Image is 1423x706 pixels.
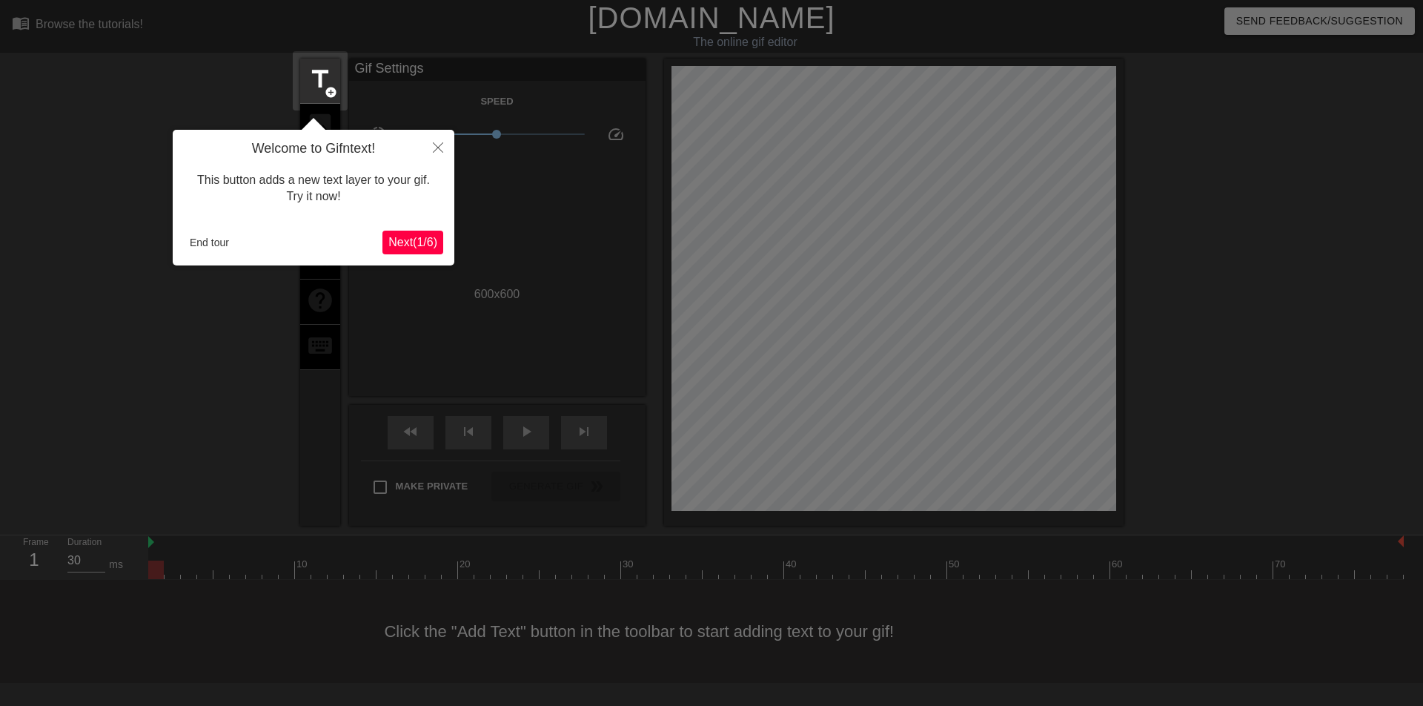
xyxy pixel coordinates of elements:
span: Next ( 1 / 6 ) [388,236,437,248]
button: End tour [184,231,235,254]
button: Next [382,231,443,254]
button: Close [422,130,454,164]
h4: Welcome to Gifntext! [184,141,443,157]
div: This button adds a new text layer to your gif. Try it now! [184,157,443,220]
